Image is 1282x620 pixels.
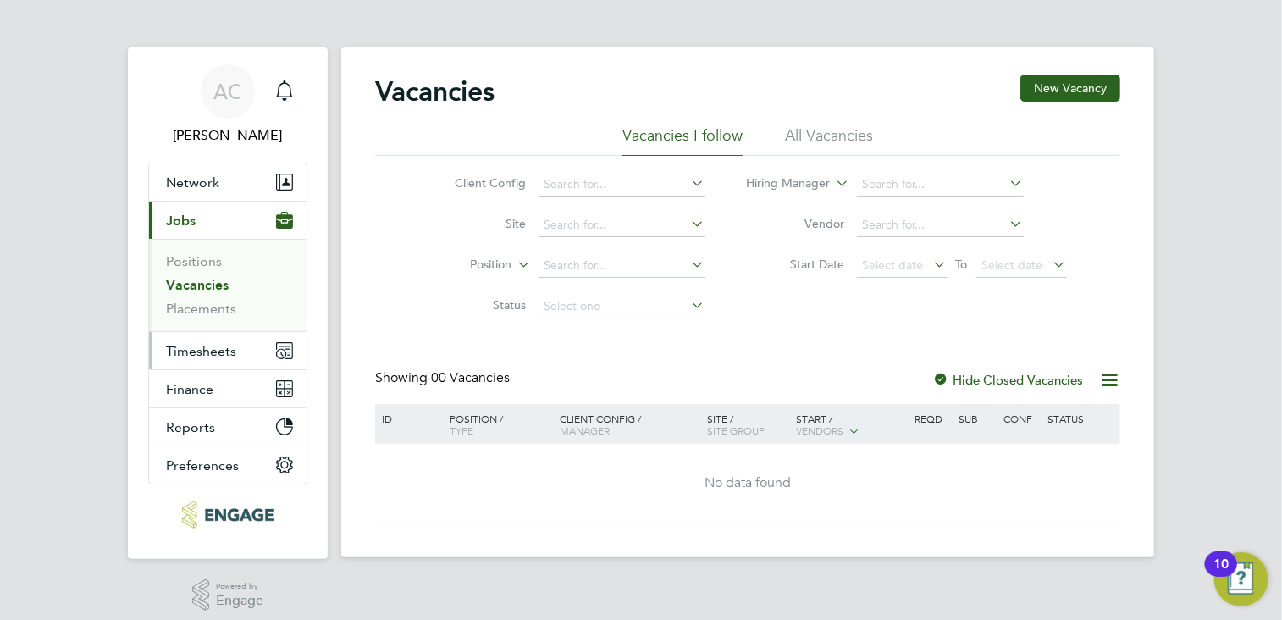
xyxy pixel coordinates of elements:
h2: Vacancies [375,75,495,108]
a: Placements [166,301,236,317]
button: New Vacancy [1020,75,1120,102]
span: AC [213,80,242,102]
div: Start / [792,404,910,446]
div: ID [378,404,437,433]
button: Reports [149,408,307,446]
span: 00 Vacancies [431,369,510,386]
span: Timesheets [166,343,236,359]
nav: Main navigation [128,47,328,559]
span: Finance [166,381,213,397]
label: Start Date [748,257,845,272]
div: Site / [704,404,793,445]
span: Network [166,174,219,191]
div: Jobs [149,239,307,331]
img: morganhunt-logo-retina.png [182,501,273,529]
label: Client Config [429,175,527,191]
button: Timesheets [149,332,307,369]
span: Type [450,423,473,437]
span: Manager [560,423,610,437]
div: Sub [955,404,999,433]
a: Vacancies [166,277,229,293]
label: Hide Closed Vacancies [932,372,1083,388]
label: Vendor [748,216,845,231]
span: To [951,253,973,275]
span: Select date [982,257,1043,273]
span: Preferences [166,457,239,473]
span: Andy Crow [148,125,307,146]
span: Vendors [796,423,843,437]
input: Search for... [539,173,705,197]
div: Client Config / [555,404,704,445]
input: Search for... [539,213,705,237]
span: Powered by [216,579,263,594]
div: Reqd [910,404,954,433]
div: Position / [437,404,555,445]
button: Preferences [149,446,307,484]
a: Powered byEngage [192,579,264,612]
div: 10 [1213,564,1229,586]
button: Finance [149,370,307,407]
label: Hiring Manager [733,175,831,192]
a: AC[PERSON_NAME] [148,64,307,146]
div: Showing [375,369,513,387]
div: Status [1044,404,1118,433]
input: Select one [539,295,705,318]
span: Jobs [166,213,196,229]
a: Go to home page [148,501,307,529]
span: Engage [216,594,263,608]
li: Vacancies I follow [622,125,743,156]
span: Reports [166,419,215,435]
label: Position [415,257,512,274]
label: Status [429,297,527,313]
input: Search for... [539,254,705,278]
li: All Vacancies [785,125,873,156]
input: Search for... [857,173,1024,197]
div: No data found [378,474,1118,492]
span: Site Group [708,423,765,437]
div: Conf [999,404,1043,433]
input: Search for... [857,213,1024,237]
button: Open Resource Center, 10 new notifications [1214,552,1268,606]
label: Site [429,216,527,231]
span: Select date [863,257,924,273]
button: Network [149,163,307,201]
a: Positions [166,253,222,269]
button: Jobs [149,202,307,239]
